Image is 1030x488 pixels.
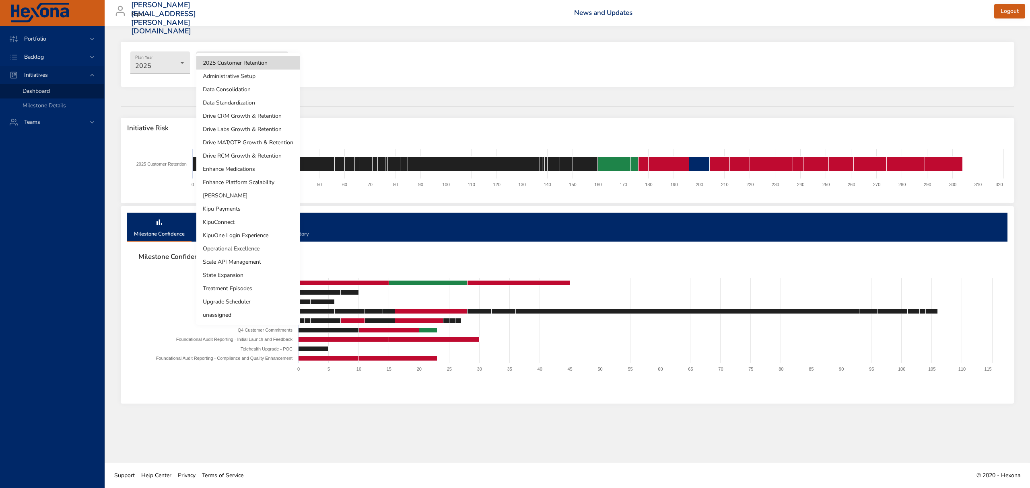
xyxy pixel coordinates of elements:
[196,242,300,255] li: Operational Excellence
[196,162,300,176] li: Enhance Medications
[196,282,300,295] li: Treatment Episodes
[196,109,300,123] li: Drive CRM Growth & Retention
[196,56,300,70] li: 2025 Customer Retention
[196,255,300,269] li: Scale API Management
[196,96,300,109] li: Data Standardization
[196,123,300,136] li: Drive Labs Growth & Retention
[196,229,300,242] li: KipuOne Login Experience
[196,308,300,322] li: unassigned
[196,83,300,96] li: Data Consolidation
[196,176,300,189] li: Enhance Platform Scalability
[196,136,300,149] li: Drive MAT/OTP Growth & Retention
[196,269,300,282] li: State Expansion
[196,215,300,229] li: KipuConnect
[196,70,300,83] li: Administrative Setup
[196,149,300,162] li: Drive RCM Growth & Retention
[196,295,300,308] li: Upgrade Scheduler
[196,189,300,202] li: [PERSON_NAME]
[196,202,300,215] li: Kipu Payments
